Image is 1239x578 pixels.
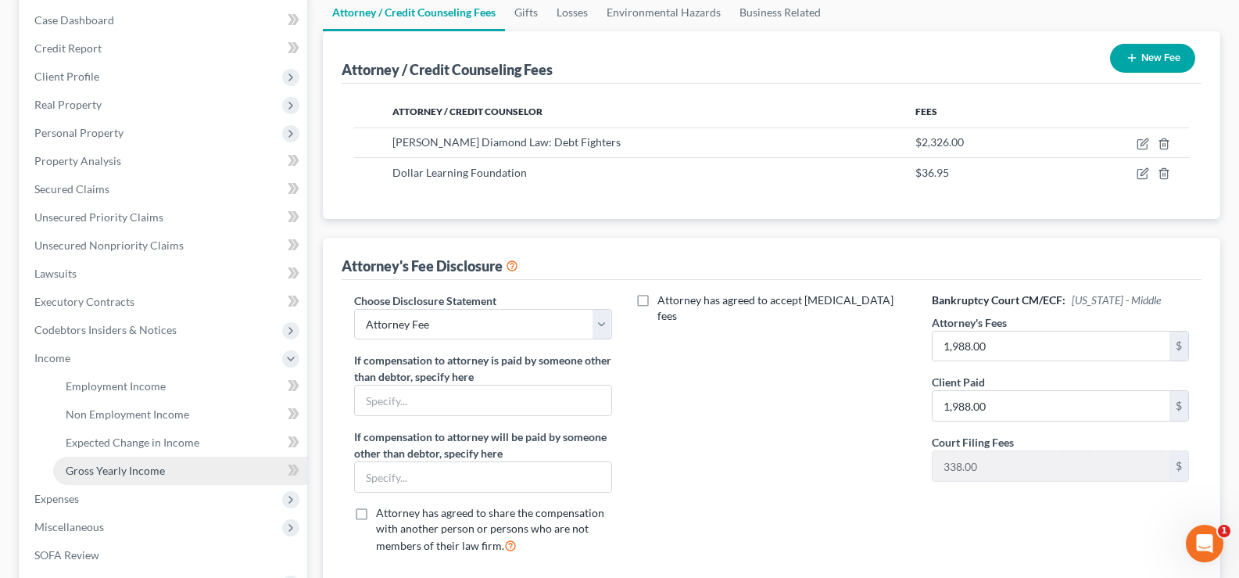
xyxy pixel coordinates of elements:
[354,293,496,309] label: Choose Disclosure Statement
[932,293,1189,308] h6: Bankruptcy Court CM/ECF:
[392,166,527,179] span: Dollar Learning Foundation
[34,548,99,562] span: SOFA Review
[915,106,937,117] span: Fees
[22,6,307,34] a: Case Dashboard
[66,436,199,449] span: Expected Change in Income
[34,239,184,252] span: Unsecured Nonpriority Claims
[34,323,177,336] span: Codebtors Insiders & Notices
[392,106,543,117] span: Attorney / Credit Counselor
[342,257,518,275] div: Attorney's Fee Disclosure
[34,520,104,533] span: Miscellaneous
[355,386,611,415] input: Specify...
[34,492,79,505] span: Expenses
[22,288,307,316] a: Executory Contracts
[933,451,1169,481] input: 0.00
[22,175,307,203] a: Secured Claims
[22,147,307,175] a: Property Analysis
[34,13,114,27] span: Case Dashboard
[354,429,611,461] label: If compensation to attorney will be paid by someone other than debtor, specify here
[34,41,102,55] span: Credit Report
[376,506,604,552] span: Attorney has agreed to share the compensation with another person or persons who are not members ...
[1169,332,1188,361] div: $
[34,267,77,280] span: Lawsuits
[34,210,163,224] span: Unsecured Priority Claims
[1186,525,1223,562] iframe: Intercom live chat
[932,434,1014,451] label: Court Filing Fees
[66,464,165,477] span: Gross Yearly Income
[933,391,1169,421] input: 0.00
[1072,293,1161,307] span: [US_STATE] - Middle
[22,203,307,232] a: Unsecured Priority Claims
[657,293,893,322] span: Attorney has agreed to accept [MEDICAL_DATA] fees
[53,372,307,400] a: Employment Income
[933,332,1169,361] input: 0.00
[1169,451,1188,481] div: $
[915,166,949,179] span: $36.95
[53,400,307,429] a: Non Employment Income
[22,232,307,260] a: Unsecured Nonpriority Claims
[1218,525,1230,537] span: 1
[34,154,121,167] span: Property Analysis
[1110,44,1195,73] button: New Fee
[392,135,621,149] span: [PERSON_NAME] Diamond Law: Debt Fighters
[915,135,964,149] span: $2,326.00
[34,351,70,364] span: Income
[355,462,611,492] input: Specify...
[66,407,189,421] span: Non Employment Income
[932,374,985,390] label: Client Paid
[53,457,307,485] a: Gross Yearly Income
[53,429,307,457] a: Expected Change in Income
[34,70,99,83] span: Client Profile
[66,379,166,393] span: Employment Income
[1169,391,1188,421] div: $
[342,60,553,79] div: Attorney / Credit Counseling Fees
[932,314,1007,331] label: Attorney's Fees
[34,182,109,196] span: Secured Claims
[34,126,124,139] span: Personal Property
[34,295,134,308] span: Executory Contracts
[22,260,307,288] a: Lawsuits
[22,541,307,569] a: SOFA Review
[34,98,102,111] span: Real Property
[22,34,307,63] a: Credit Report
[354,352,611,385] label: If compensation to attorney is paid by someone other than debtor, specify here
